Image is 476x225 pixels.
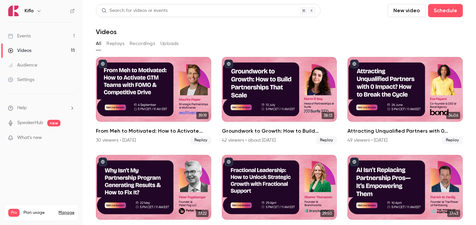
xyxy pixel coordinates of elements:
[8,6,19,16] img: Kiflo
[96,38,101,49] button: All
[196,112,209,119] span: 39:19
[47,120,60,126] span: new
[447,210,460,217] span: 37:43
[23,210,55,215] span: Plan usage
[347,57,463,144] a: 34:06Attracting Unqualified Partners with 0 Impact? How to Break the Cycle49 viewers • [DATE]Replay
[224,157,233,166] button: published
[8,105,75,112] li: help-dropdown-opener
[322,112,334,119] span: 38:13
[67,135,75,141] iframe: Noticeable Trigger
[8,209,20,217] span: Pro
[388,4,425,17] button: New video
[347,57,463,144] li: Attracting Unqualified Partners with 0 Impact? How to Break the Cycle
[442,136,463,144] span: Replay
[347,127,463,135] h2: Attracting Unqualified Partners with 0 Impact? How to Break the Cycle
[224,60,233,68] button: published
[17,105,27,112] span: Help
[350,157,359,166] button: published
[222,137,276,144] div: 42 viewers • about [DATE]
[8,47,31,54] div: Videos
[99,157,107,166] button: published
[222,127,337,135] h2: Groundwork to Growth: How to Build Partnerships That Scale
[96,137,136,144] div: 30 viewers • [DATE]
[24,8,34,14] h6: Kiflo
[316,136,337,144] span: Replay
[17,119,43,126] a: SpeakerHub
[96,28,117,36] h1: Videos
[160,38,179,49] button: Uploads
[222,57,337,144] li: Groundwork to Growth: How to Build Partnerships That Scale
[347,137,387,144] div: 49 viewers • [DATE]
[190,136,211,144] span: Replay
[428,4,463,17] button: Schedule
[101,7,168,14] div: Search for videos or events
[8,62,37,68] div: Audience
[17,134,42,141] span: What's new
[106,38,124,49] button: Replays
[350,60,359,68] button: published
[446,112,460,119] span: 34:06
[196,210,209,217] span: 37:22
[96,57,211,144] a: 39:19From Meh to Motivated: How to Activate GTM Teams with FOMO & Competitive Drive30 viewers • [...
[59,210,74,215] a: Manage
[222,57,337,144] a: 38:13Groundwork to Growth: How to Build Partnerships That Scale42 viewers • about [DATE]Replay
[99,60,107,68] button: published
[320,210,334,217] span: 29:50
[8,33,31,39] div: Events
[96,127,211,135] h2: From Meh to Motivated: How to Activate GTM Teams with FOMO & Competitive Drive
[96,4,463,221] section: Videos
[8,76,34,83] div: Settings
[130,38,155,49] button: Recordings
[96,57,211,144] li: From Meh to Motivated: How to Activate GTM Teams with FOMO & Competitive Drive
